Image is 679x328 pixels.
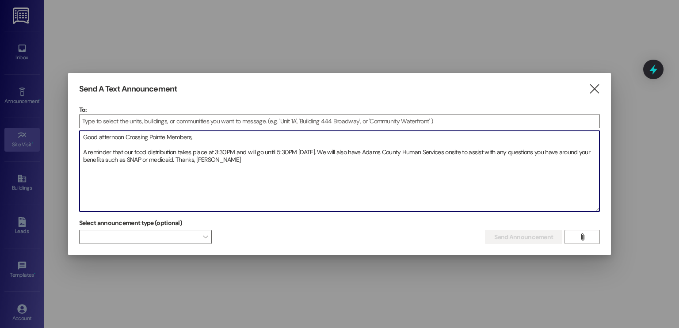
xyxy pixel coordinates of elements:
input: Type to select the units, buildings, or communities you want to message. (e.g. 'Unit 1A', 'Buildi... [80,114,600,128]
textarea: Good afternoon Crossing Pointe Members, A reminder that our food distribution takes place at 3:30... [80,131,600,211]
div: Good afternoon Crossing Pointe Members, A reminder that our food distribution takes place at 3:30... [79,130,600,212]
p: To: [79,105,600,114]
span: Send Announcement [494,233,553,242]
h3: Send A Text Announcement [79,84,177,94]
label: Select announcement type (optional) [79,216,183,230]
i:  [579,233,586,240]
button: Send Announcement [485,230,562,244]
i:  [588,84,600,94]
